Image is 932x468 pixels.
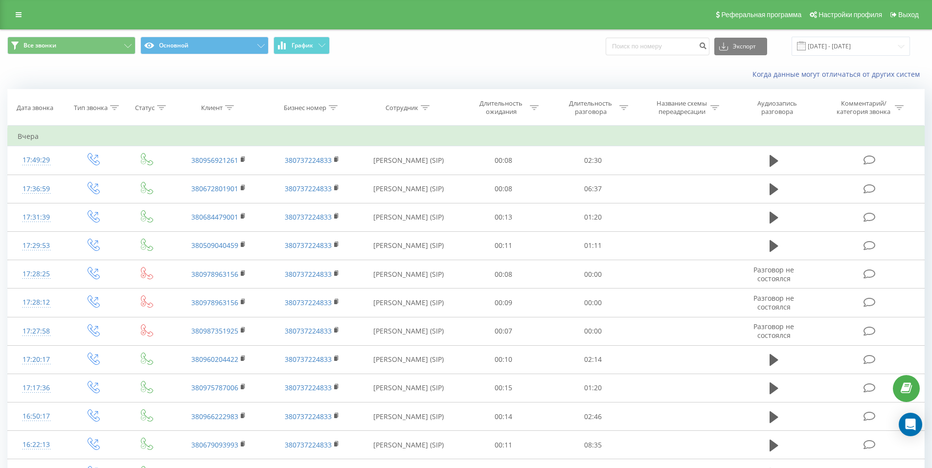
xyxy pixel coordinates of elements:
[753,265,794,283] span: Разговор не состоялся
[548,402,638,431] td: 02:46
[18,350,55,369] div: 17:20:17
[285,184,332,193] a: 380737224833
[386,104,418,112] div: Сотрудник
[475,99,527,116] div: Длительность ожидания
[359,146,459,175] td: [PERSON_NAME] (SIP)
[459,203,548,231] td: 00:13
[548,431,638,459] td: 08:35
[284,104,326,112] div: Бизнес номер
[191,383,238,392] a: 380975787006
[565,99,617,116] div: Длительность разговора
[359,289,459,317] td: [PERSON_NAME] (SIP)
[18,379,55,398] div: 17:17:36
[753,293,794,312] span: Разговор не состоялся
[191,355,238,364] a: 380960204422
[8,127,925,146] td: Вчера
[191,412,238,421] a: 380966222983
[18,435,55,454] div: 16:22:13
[18,265,55,284] div: 17:28:25
[135,104,155,112] div: Статус
[18,407,55,426] div: 16:50:17
[359,374,459,402] td: [PERSON_NAME] (SIP)
[292,42,313,49] span: График
[548,260,638,289] td: 00:00
[191,269,238,279] a: 380978963156
[459,260,548,289] td: 00:08
[285,326,332,335] a: 380737224833
[201,104,223,112] div: Клиент
[285,355,332,364] a: 380737224833
[285,412,332,421] a: 380737224833
[285,269,332,279] a: 380737224833
[18,293,55,312] div: 17:28:12
[818,11,882,19] span: Настройки профиля
[745,99,809,116] div: Аудиозапись разговора
[359,345,459,374] td: [PERSON_NAME] (SIP)
[753,322,794,340] span: Разговор не состоялся
[191,156,238,165] a: 380956921261
[359,402,459,431] td: [PERSON_NAME] (SIP)
[459,146,548,175] td: 00:08
[459,231,548,260] td: 00:11
[285,156,332,165] a: 380737224833
[18,179,55,199] div: 17:36:59
[548,175,638,203] td: 06:37
[140,37,269,54] button: Основной
[835,99,892,116] div: Комментарий/категория звонка
[714,38,767,55] button: Экспорт
[17,104,53,112] div: Дата звонка
[285,241,332,250] a: 380737224833
[548,317,638,345] td: 00:00
[548,289,638,317] td: 00:00
[285,383,332,392] a: 380737224833
[191,184,238,193] a: 380672801901
[191,212,238,222] a: 380684479001
[459,431,548,459] td: 00:11
[459,374,548,402] td: 00:15
[459,345,548,374] td: 00:10
[606,38,709,55] input: Поиск по номеру
[285,298,332,307] a: 380737224833
[459,175,548,203] td: 00:08
[359,231,459,260] td: [PERSON_NAME] (SIP)
[548,374,638,402] td: 01:20
[656,99,708,116] div: Название схемы переадресации
[359,431,459,459] td: [PERSON_NAME] (SIP)
[18,322,55,341] div: 17:27:58
[459,317,548,345] td: 00:07
[285,212,332,222] a: 380737224833
[459,289,548,317] td: 00:09
[752,69,925,79] a: Когда данные могут отличаться от других систем
[548,203,638,231] td: 01:20
[548,345,638,374] td: 02:14
[459,402,548,431] td: 00:14
[548,146,638,175] td: 02:30
[359,175,459,203] td: [PERSON_NAME] (SIP)
[359,203,459,231] td: [PERSON_NAME] (SIP)
[898,11,919,19] span: Выход
[721,11,801,19] span: Реферальная программа
[273,37,330,54] button: График
[191,326,238,335] a: 380987351925
[18,236,55,255] div: 17:29:53
[18,208,55,227] div: 17:31:39
[191,298,238,307] a: 380978963156
[359,317,459,345] td: [PERSON_NAME] (SIP)
[18,151,55,170] div: 17:49:29
[7,37,136,54] button: Все звонки
[548,231,638,260] td: 01:11
[74,104,108,112] div: Тип звонка
[285,440,332,449] a: 380737224833
[191,440,238,449] a: 380679093993
[23,42,56,49] span: Все звонки
[191,241,238,250] a: 380509040459
[359,260,459,289] td: [PERSON_NAME] (SIP)
[899,413,922,436] div: Open Intercom Messenger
